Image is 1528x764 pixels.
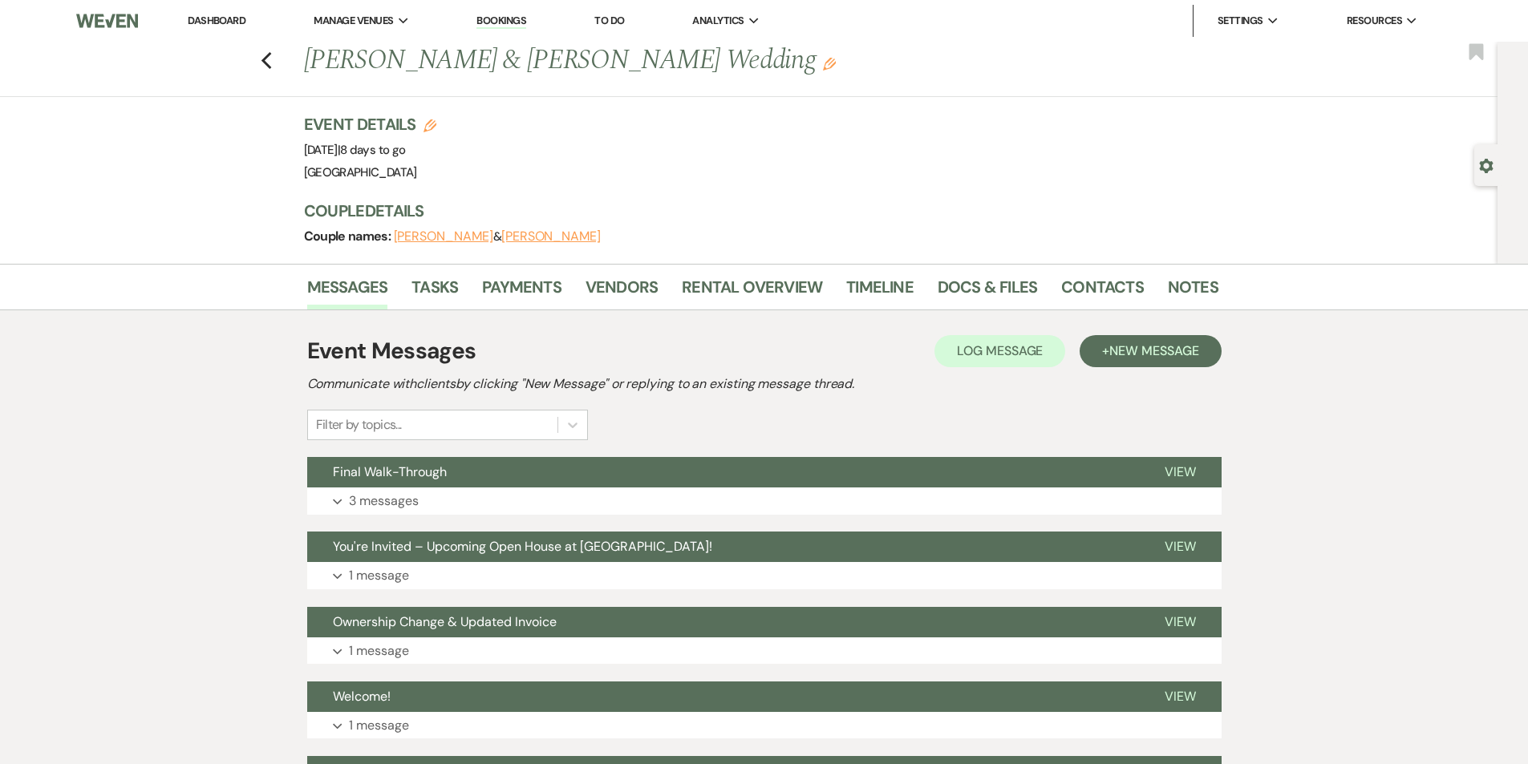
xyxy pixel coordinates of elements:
[307,607,1139,637] button: Ownership Change & Updated Invoice
[307,274,388,309] a: Messages
[349,715,409,736] p: 1 message
[333,613,557,630] span: Ownership Change & Updated Invoice
[349,641,409,661] p: 1 message
[1218,13,1263,29] span: Settings
[1347,13,1402,29] span: Resources
[307,681,1139,712] button: Welcome!
[586,274,658,309] a: Vendors
[682,274,822,309] a: Rental Overview
[957,342,1043,359] span: Log Message
[934,335,1065,367] button: Log Message
[692,13,744,29] span: Analytics
[938,274,1037,309] a: Docs & Files
[1061,274,1144,309] a: Contacts
[482,274,561,309] a: Payments
[823,56,836,71] button: Edit
[349,491,419,511] p: 3 messages
[76,4,137,38] img: Weven Logo
[1168,274,1218,309] a: Notes
[304,42,1023,80] h1: [PERSON_NAME] & [PERSON_NAME] Wedding
[1139,532,1222,562] button: View
[1080,335,1221,367] button: +New Message
[304,142,406,158] span: [DATE]
[1139,607,1222,637] button: View
[307,334,476,368] h1: Event Messages
[1109,342,1198,359] span: New Message
[394,230,493,243] button: [PERSON_NAME]
[349,565,409,586] p: 1 message
[307,457,1139,487] button: Final Walk-Through
[846,274,914,309] a: Timeline
[307,532,1139,562] button: You're Invited – Upcoming Open House at [GEOGRAPHIC_DATA]!
[1165,688,1196,705] span: View
[307,487,1222,515] button: 3 messages
[333,538,712,555] span: You're Invited – Upcoming Open House at [GEOGRAPHIC_DATA]!
[316,415,402,435] div: Filter by topics...
[340,142,405,158] span: 8 days to go
[1165,463,1196,480] span: View
[307,562,1222,589] button: 1 message
[1139,457,1222,487] button: View
[188,14,245,27] a: Dashboard
[307,374,1222,394] h2: Communicate with clients by clicking "New Message" or replying to an existing message thread.
[594,14,624,27] a: To Do
[333,463,447,480] span: Final Walk-Through
[394,228,601,245] span: &
[307,637,1222,665] button: 1 message
[411,274,458,309] a: Tasks
[304,200,1202,222] h3: Couple Details
[338,142,406,158] span: |
[501,230,601,243] button: [PERSON_NAME]
[1165,538,1196,555] span: View
[1165,613,1196,630] span: View
[333,688,391,705] span: Welcome!
[307,712,1222,739] button: 1 message
[304,113,437,135] h3: Event Details
[304,228,394,245] span: Couple names:
[476,14,526,29] a: Bookings
[1479,157,1494,172] button: Open lead details
[304,164,417,180] span: [GEOGRAPHIC_DATA]
[1139,681,1222,712] button: View
[314,13,393,29] span: Manage Venues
